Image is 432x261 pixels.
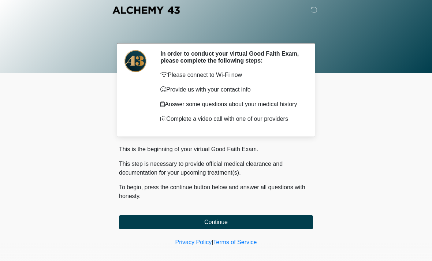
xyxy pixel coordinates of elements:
[160,100,302,109] p: Answer some questions about your medical history
[160,71,302,79] p: Please connect to Wi-Fi now
[213,239,257,245] a: Terms of Service
[212,239,213,245] a: |
[119,160,313,177] p: This step is necessary to provide official medical clearance and documentation for your upcoming ...
[119,145,313,154] p: This is the beginning of your virtual Good Faith Exam.
[113,26,319,40] h1: ‎ ‎ ‎ ‎
[124,50,146,72] img: Agent Avatar
[160,115,302,123] p: Complete a video call with one of our providers
[160,85,302,94] p: Provide us with your contact info
[119,215,313,229] button: Continue
[112,5,180,15] img: Alchemy 43 Logo
[119,183,313,201] p: To begin, press the continue button below and answer all questions with honesty.
[160,50,302,64] h2: In order to conduct your virtual Good Faith Exam, please complete the following steps:
[175,239,212,245] a: Privacy Policy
